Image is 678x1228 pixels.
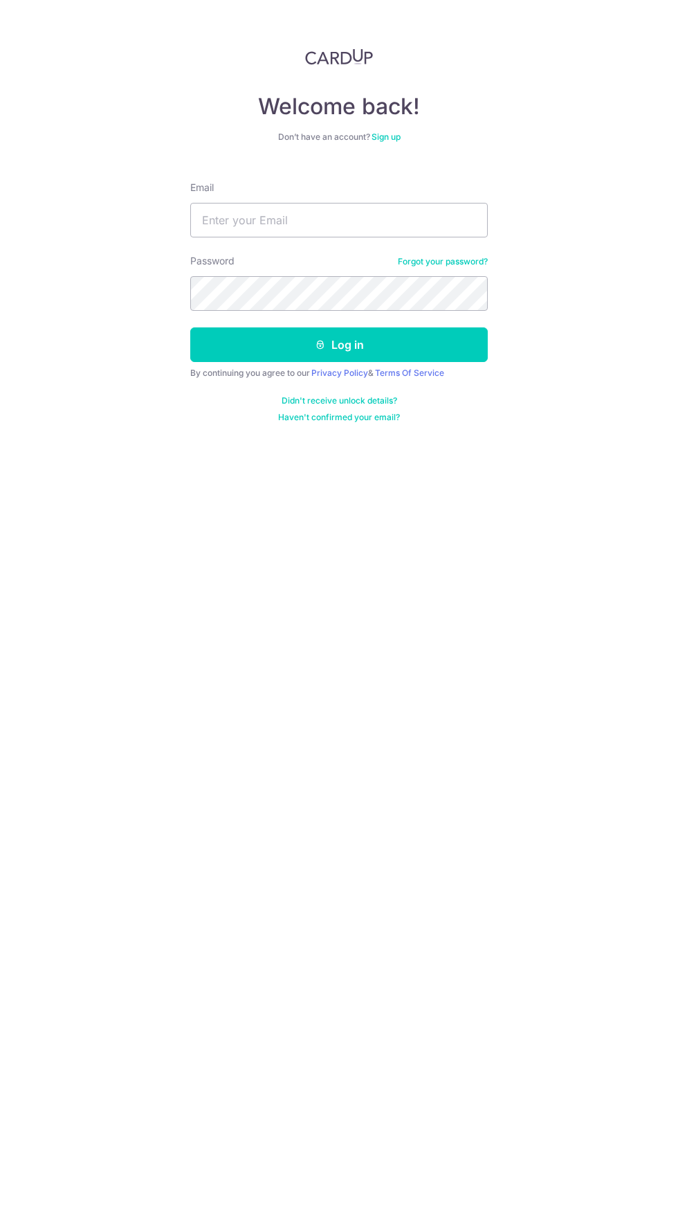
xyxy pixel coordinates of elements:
button: Log in [190,327,488,362]
img: CardUp Logo [305,48,373,65]
h4: Welcome back! [190,93,488,120]
a: Sign up [372,132,401,142]
label: Password [190,254,235,268]
a: Forgot your password? [398,256,488,267]
div: Don’t have an account? [190,132,488,143]
a: Privacy Policy [311,368,368,378]
a: Haven't confirmed your email? [278,412,400,423]
input: Enter your Email [190,203,488,237]
a: Didn't receive unlock details? [282,395,397,406]
div: By continuing you agree to our & [190,368,488,379]
label: Email [190,181,214,195]
a: Terms Of Service [375,368,444,378]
